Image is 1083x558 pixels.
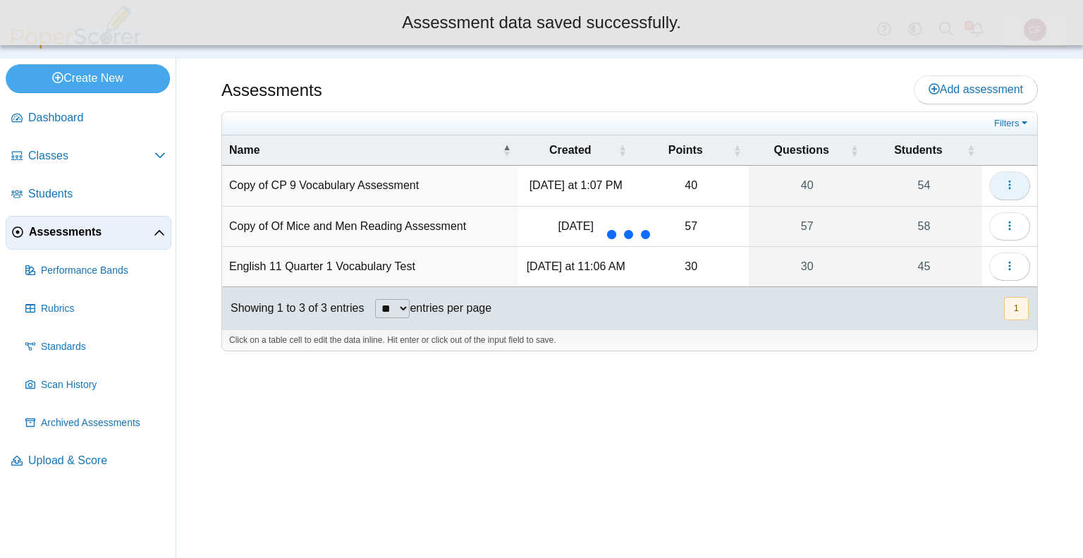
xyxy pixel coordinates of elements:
a: Standards [20,330,171,364]
a: Dashboard [6,102,171,135]
a: Upload & Score [6,444,171,478]
div: Showing 1 to 3 of 3 entries [222,287,364,329]
span: Classes [28,148,154,164]
a: Rubrics [20,292,171,326]
a: Create New [6,64,170,92]
a: Classes [6,140,171,174]
a: Scan History [20,368,171,402]
td: 30 [634,247,749,287]
span: Students : Activate to sort [967,143,975,157]
span: Add assessment [929,83,1023,95]
span: Scan History [41,378,166,392]
a: PaperScorer [6,39,147,51]
span: Dashboard [28,110,166,126]
button: 1 [1004,297,1029,320]
a: 57 [749,207,866,246]
time: Sep 29, 2025 at 11:06 AM [527,260,625,272]
a: 58 [866,207,982,246]
span: Name : Activate to invert sorting [503,143,511,157]
a: Archived Assessments [20,406,171,440]
time: Oct 2, 2025 at 1:07 PM [530,179,623,191]
a: Add assessment [914,75,1038,104]
a: Performance Bands [20,254,171,288]
span: Students [873,142,964,158]
nav: pagination [1003,297,1029,320]
span: Standards [41,340,166,354]
a: Assessments [6,216,171,250]
div: Click on a table cell to edit the data inline. Hit enter or click out of the input field to save. [222,329,1037,351]
span: Questions : Activate to sort [850,143,859,157]
label: entries per page [410,302,491,314]
h1: Assessments [221,78,322,102]
td: 57 [634,207,749,247]
a: Filters [991,116,1034,131]
a: Students [6,178,171,212]
span: Name [229,142,500,158]
span: Students [28,186,166,202]
td: English 11 Quarter 1 Vocabulary Test [222,247,518,287]
span: Questions [756,142,848,158]
span: Performance Bands [41,264,166,278]
a: 45 [866,247,982,286]
span: Created : Activate to sort [618,143,627,157]
span: Points [641,142,730,158]
div: Assessment data saved successfully. [11,11,1072,35]
span: Rubrics [41,302,166,316]
td: Copy of Of Mice and Men Reading Assessment [222,207,518,247]
td: Copy of CP 9 Vocabulary Assessment [222,166,518,206]
a: 30 [749,247,866,286]
span: Assessments [29,224,154,240]
td: 40 [634,166,749,206]
span: Upload & Score [28,453,166,468]
a: 54 [866,166,982,205]
time: Sep 22, 2025 at 11:53 AM [558,220,594,232]
span: Points : Activate to sort [733,143,742,157]
span: Created [525,142,616,158]
span: Archived Assessments [41,416,166,430]
a: 40 [749,166,866,205]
